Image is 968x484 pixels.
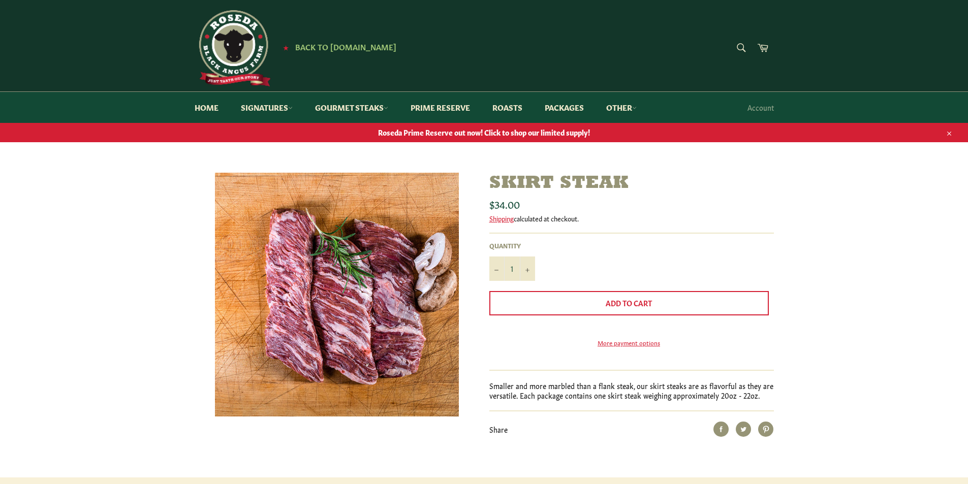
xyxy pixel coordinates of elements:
a: Prime Reserve [400,92,480,123]
p: Smaller and more marbled than a flank steak, our skirt steaks are as flavorful as they are versat... [489,381,774,401]
a: Account [742,92,779,122]
a: Gourmet Steaks [305,92,398,123]
button: Increase item quantity by one [520,256,535,281]
label: Quantity [489,241,535,250]
span: Back to [DOMAIN_NAME] [295,41,396,52]
span: $34.00 [489,197,520,211]
span: Share [489,424,508,434]
span: ★ [283,43,289,51]
div: calculated at checkout. [489,214,774,223]
img: Skirt Steak [215,173,459,416]
a: Roasts [482,92,533,123]
a: Shipping [489,213,514,223]
h1: Skirt Steak [489,173,774,195]
a: Other [596,92,647,123]
a: Packages [535,92,594,123]
img: Roseda Beef [195,10,271,86]
a: More payment options [489,338,769,347]
button: Add to Cart [489,291,769,315]
a: Home [184,92,229,123]
a: Signatures [231,92,303,123]
button: Reduce item quantity by one [489,256,505,281]
a: ★ Back to [DOMAIN_NAME] [278,43,396,51]
span: Add to Cart [606,298,652,308]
